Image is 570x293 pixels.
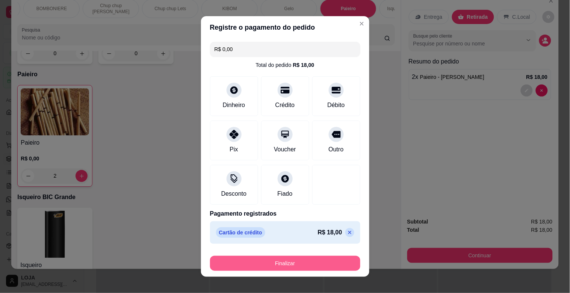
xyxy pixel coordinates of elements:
div: Fiado [277,189,292,198]
div: Pix [230,145,238,154]
div: Desconto [221,189,247,198]
p: Cartão de crédito [216,227,265,238]
header: Registre o pagamento do pedido [201,16,369,39]
div: Voucher [274,145,296,154]
div: Débito [327,101,345,110]
div: Outro [328,145,343,154]
div: Crédito [275,101,295,110]
div: Total do pedido [256,61,314,69]
input: Ex.: hambúrguer de cordeiro [215,42,356,57]
button: Close [356,18,368,30]
div: R$ 18,00 [293,61,314,69]
button: Finalizar [210,256,360,271]
p: Pagamento registrados [210,209,360,218]
p: R$ 18,00 [318,228,342,237]
div: Dinheiro [223,101,245,110]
